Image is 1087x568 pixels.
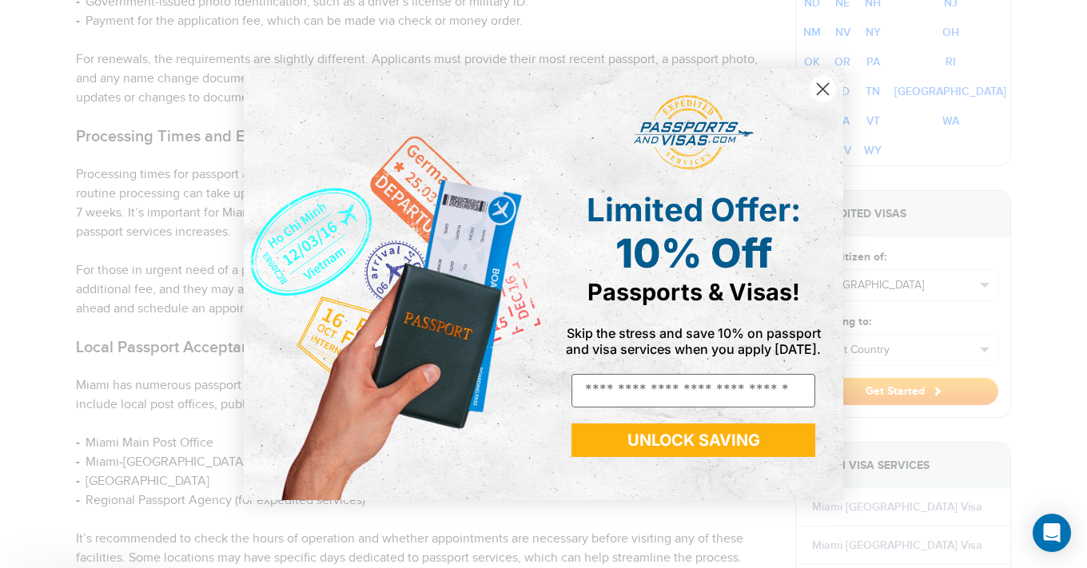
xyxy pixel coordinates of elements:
img: passports and visas [634,95,754,170]
span: Skip the stress and save 10% on passport and visa services when you apply [DATE]. [566,325,821,357]
span: Passports & Visas! [587,278,800,306]
span: Limited Offer: [587,190,801,229]
button: Close dialog [809,75,837,103]
span: 10% Off [615,229,772,277]
img: de9cda0d-0715-46ca-9a25-073762a91ba7.png [244,69,543,500]
button: UNLOCK SAVING [571,423,815,457]
div: Open Intercom Messenger [1033,514,1071,552]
